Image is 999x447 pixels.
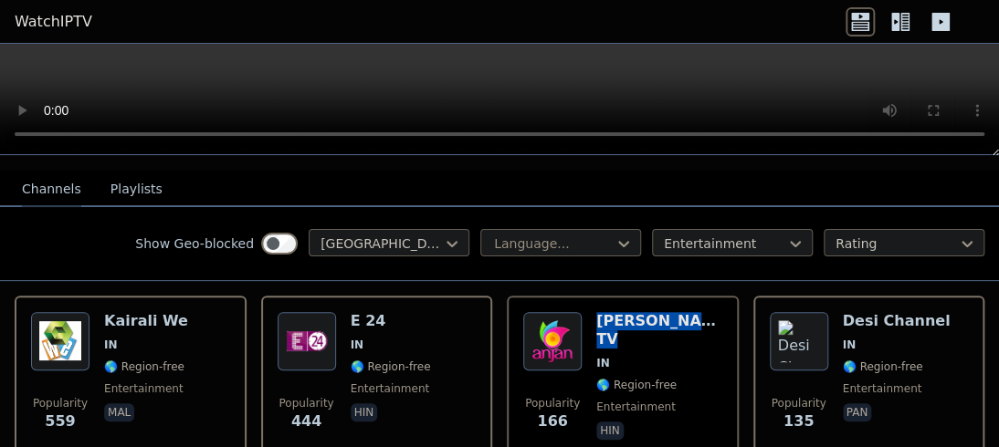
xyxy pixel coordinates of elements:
[279,396,333,411] span: Popularity
[596,421,624,440] p: hin
[537,411,567,432] span: 166
[15,11,92,33] a: WatchIPTV
[843,312,951,330] h6: Desi Channel
[351,359,431,374] span: 🌎 Region-free
[843,403,872,421] p: pan
[45,411,75,432] span: 559
[278,312,336,370] img: E 24
[783,411,814,432] span: 135
[33,396,88,411] span: Popularity
[596,378,677,392] span: 🌎 Region-free
[351,338,364,352] span: IN
[525,396,580,411] span: Popularity
[843,381,922,396] span: entertainment
[770,312,828,370] img: Desi Channel
[596,356,610,370] span: IN
[771,396,825,411] span: Popularity
[135,234,254,253] label: Show Geo-blocked
[291,411,321,432] span: 444
[22,172,81,207] button: Channels
[104,403,134,421] p: mal
[843,338,857,352] span: IN
[104,338,118,352] span: IN
[110,172,163,207] button: Playlists
[104,359,184,374] span: 🌎 Region-free
[596,400,676,414] span: entertainment
[31,312,89,370] img: Kairali We
[523,312,582,370] img: Anjan TV
[351,403,378,421] p: hin
[351,381,430,396] span: entertainment
[351,312,431,330] h6: E 24
[843,359,923,374] span: 🌎 Region-free
[596,312,722,348] h6: [PERSON_NAME] TV
[104,312,188,330] h6: Kairali We
[104,381,184,396] span: entertainment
